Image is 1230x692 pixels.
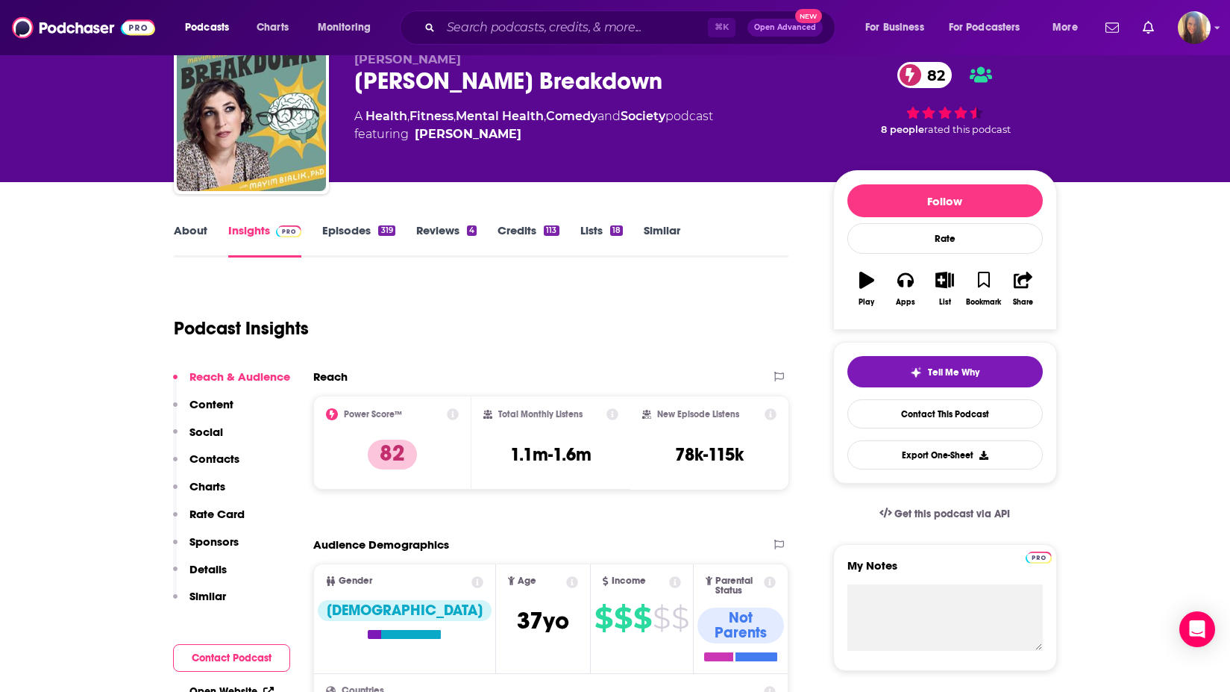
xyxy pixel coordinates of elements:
a: Get this podcast via API [867,496,1023,532]
button: open menu [307,16,390,40]
span: , [454,109,456,123]
span: featuring [354,125,713,143]
img: User Profile [1178,11,1211,44]
a: Fitness [410,109,454,123]
p: Sponsors [189,534,239,549]
img: tell me why sparkle [910,367,922,378]
button: tell me why sparkleTell Me Why [847,356,1043,387]
div: 4 [467,225,477,236]
input: Search podcasts, credits, & more... [441,16,708,40]
button: Contact Podcast [173,644,290,672]
span: , [544,109,546,123]
a: Credits113 [498,223,559,258]
a: Health [365,109,407,123]
div: A podcast [354,107,713,143]
h2: Power Score™ [344,409,402,420]
span: $ [633,606,651,630]
div: [DEMOGRAPHIC_DATA] [318,600,492,621]
img: Podchaser Pro [1026,552,1052,564]
button: Play [847,262,886,316]
span: 82 [912,62,953,88]
p: Similar [189,589,226,603]
button: Content [173,397,233,425]
a: About [174,223,207,258]
h2: Reach [313,370,348,384]
button: Bookmark [964,262,1003,316]
span: ⌘ K [708,18,735,37]
span: For Podcasters [949,17,1020,38]
div: Open Intercom Messenger [1179,611,1215,647]
button: Export One-Sheet [847,440,1043,470]
span: Age [518,576,536,586]
span: Parental Status [715,576,762,596]
p: Reach & Audience [189,370,290,384]
span: For Business [865,17,924,38]
div: 18 [610,225,623,236]
button: Sponsors [173,534,239,562]
button: open menu [175,16,248,40]
span: Charts [257,17,289,38]
div: Not Parents [697,608,785,643]
span: $ [594,606,612,630]
span: 8 people [881,124,924,135]
a: Society [621,109,665,123]
button: Social [173,425,223,452]
p: Content [189,397,233,411]
span: 37 yo [517,606,569,635]
a: Charts [247,16,298,40]
span: Podcasts [185,17,229,38]
span: rated this podcast [924,124,1011,135]
div: List [939,298,951,307]
span: , [407,109,410,123]
img: Podchaser - Follow, Share and Rate Podcasts [12,13,155,42]
div: 82 8 peoplerated this podcast [833,52,1057,145]
span: New [795,9,822,23]
h2: Total Monthly Listens [498,409,583,420]
div: Apps [896,298,915,307]
p: Social [189,425,223,439]
span: Open Advanced [754,24,816,31]
span: [PERSON_NAME] [354,52,461,66]
h3: 78k-115k [675,443,744,466]
h2: Audience Demographics [313,537,449,552]
a: Pro website [1026,549,1052,564]
p: Rate Card [189,507,245,521]
p: Charts [189,479,225,493]
a: Mayim Bialik [415,125,521,143]
button: Follow [847,184,1043,217]
div: Rate [847,223,1043,254]
a: Contact This Podcast [847,399,1043,428]
button: open menu [855,16,943,40]
span: $ [671,606,688,630]
button: Show profile menu [1178,11,1211,44]
span: Get this podcast via API [894,508,1010,520]
h3: 1.1m-1.6m [510,443,592,466]
button: Share [1003,262,1042,316]
a: Similar [644,223,680,258]
a: Comedy [546,109,597,123]
span: $ [653,606,670,630]
p: Details [189,562,227,576]
button: Similar [173,589,226,617]
p: 82 [368,440,417,470]
button: Rate Card [173,507,245,534]
span: Gender [339,576,372,586]
button: Charts [173,479,225,507]
p: Contacts [189,452,239,466]
span: More [1052,17,1078,38]
span: Logged in as AHartman333 [1178,11,1211,44]
div: 319 [378,225,395,236]
a: Episodes319 [322,223,395,258]
img: Podchaser Pro [276,225,302,237]
button: Details [173,562,227,590]
button: Contacts [173,452,239,479]
div: Search podcasts, credits, & more... [414,10,850,45]
a: Show notifications dropdown [1099,15,1125,40]
span: and [597,109,621,123]
button: open menu [939,16,1042,40]
button: Reach & Audience [173,370,290,397]
img: Mayim Bialik's Breakdown [177,42,326,191]
div: Bookmark [966,298,1001,307]
button: List [925,262,964,316]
